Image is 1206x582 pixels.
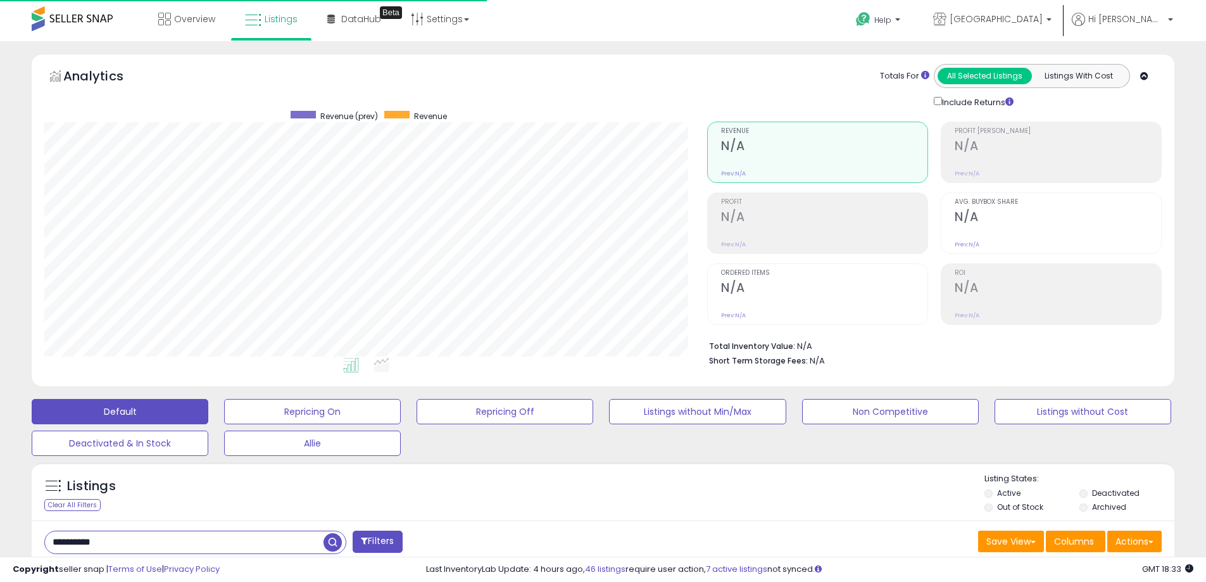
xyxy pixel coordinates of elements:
[721,281,927,298] h2: N/A
[874,15,891,25] span: Help
[846,2,913,41] a: Help
[721,270,927,277] span: Ordered Items
[13,563,59,575] strong: Copyright
[955,199,1161,206] span: Avg. Buybox Share
[978,531,1044,552] button: Save View
[1142,563,1193,575] span: 2025-09-16 18:33 GMT
[995,399,1171,424] button: Listings without Cost
[417,399,593,424] button: Repricing Off
[706,563,767,575] a: 7 active listings
[955,128,1161,135] span: Profit [PERSON_NAME]
[721,139,927,156] h2: N/A
[955,170,979,177] small: Prev: N/A
[855,11,871,27] i: Get Help
[426,564,1193,576] div: Last InventoryLab Update: 4 hours ago, require user action, not synced.
[709,355,808,366] b: Short Term Storage Fees:
[174,13,215,25] span: Overview
[955,139,1161,156] h2: N/A
[955,281,1161,298] h2: N/A
[341,13,381,25] span: DataHub
[924,94,1029,109] div: Include Returns
[44,499,101,511] div: Clear All Filters
[721,199,927,206] span: Profit
[1092,488,1140,498] label: Deactivated
[585,563,625,575] a: 46 listings
[224,399,401,424] button: Repricing On
[955,270,1161,277] span: ROI
[320,111,378,122] span: Revenue (prev)
[1092,502,1126,512] label: Archived
[709,338,1152,353] li: N/A
[1072,13,1173,41] a: Hi [PERSON_NAME]
[721,210,927,227] h2: N/A
[709,341,795,351] b: Total Inventory Value:
[721,241,746,248] small: Prev: N/A
[414,111,447,122] span: Revenue
[950,13,1043,25] span: [GEOGRAPHIC_DATA]
[1046,531,1105,552] button: Columns
[164,563,220,575] a: Privacy Policy
[1088,13,1164,25] span: Hi [PERSON_NAME]
[955,241,979,248] small: Prev: N/A
[997,502,1043,512] label: Out of Stock
[721,312,746,319] small: Prev: N/A
[380,6,402,19] div: Tooltip anchor
[1031,68,1126,84] button: Listings With Cost
[802,399,979,424] button: Non Competitive
[63,67,148,88] h5: Analytics
[609,399,786,424] button: Listings without Min/Max
[1054,535,1094,548] span: Columns
[13,564,220,576] div: seller snap | |
[353,531,402,553] button: Filters
[108,563,162,575] a: Terms of Use
[265,13,298,25] span: Listings
[955,210,1161,227] h2: N/A
[721,170,746,177] small: Prev: N/A
[997,488,1021,498] label: Active
[880,70,929,82] div: Totals For
[67,478,116,495] h5: Listings
[938,68,1032,84] button: All Selected Listings
[721,128,927,135] span: Revenue
[32,399,208,424] button: Default
[32,431,208,456] button: Deactivated & In Stock
[1107,531,1162,552] button: Actions
[810,355,825,367] span: N/A
[224,431,401,456] button: Allie
[984,473,1174,485] p: Listing States:
[955,312,979,319] small: Prev: N/A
